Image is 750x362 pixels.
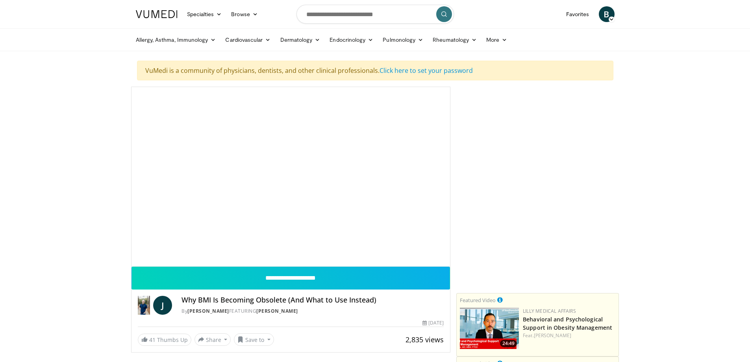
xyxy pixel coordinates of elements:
input: Search topics, interventions [296,5,454,24]
span: 24:49 [500,340,517,347]
img: Dr. Jordan Rennicke [138,296,150,315]
a: Allergy, Asthma, Immunology [131,32,221,48]
small: Featured Video [460,297,496,304]
a: Lilly Medical Affairs [523,308,576,314]
div: [DATE] [422,319,444,327]
iframe: Advertisement [479,87,597,185]
div: Feat. [523,332,615,339]
a: Dermatology [276,32,325,48]
a: Click here to set your password [380,66,473,75]
a: [PERSON_NAME] [187,308,229,314]
a: Favorites [561,6,594,22]
a: Endocrinology [325,32,378,48]
h4: Why BMI Is Becoming Obsolete (And What to Use Instead) [181,296,444,304]
video-js: Video Player [131,87,450,267]
img: ba3304f6-7838-4e41-9c0f-2e31ebde6754.png.150x105_q85_crop-smart_upscale.png [460,308,519,349]
a: [PERSON_NAME] [534,332,571,339]
a: J [153,296,172,315]
a: 41 Thumbs Up [138,334,191,346]
div: By FEATURING [181,308,444,315]
a: Specialties [182,6,227,22]
span: 2,835 views [406,335,444,344]
a: [PERSON_NAME] [256,308,298,314]
a: B [599,6,615,22]
button: Share [194,333,231,346]
span: 41 [149,336,156,343]
a: Cardiovascular [220,32,275,48]
a: Behavioral and Psychological Support in Obesity Management [523,316,612,331]
a: Rheumatology [428,32,481,48]
iframe: Advertisement [479,190,597,288]
button: Save to [234,333,274,346]
img: VuMedi Logo [136,10,178,18]
a: Pulmonology [378,32,428,48]
div: VuMedi is a community of physicians, dentists, and other clinical professionals. [137,61,613,80]
a: Browse [226,6,263,22]
a: 24:49 [460,308,519,349]
a: More [481,32,512,48]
